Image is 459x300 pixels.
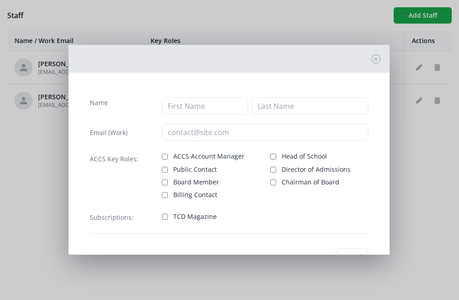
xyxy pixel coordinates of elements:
input: Head of School [270,154,276,160]
label: Name [90,98,108,107]
input: First Name [162,97,249,115]
span: Director of Admissions [282,165,351,174]
span: ACCS Account Manager [173,152,244,161]
span: Board Member [173,178,219,187]
span: Head of School [282,152,327,161]
input: TCD Magazine [162,214,168,220]
input: Public Contact [162,167,168,173]
label: Subscriptions: [90,213,133,222]
input: Last Name [252,97,368,115]
input: contact@site.com [162,124,369,141]
input: Board Member [162,179,168,185]
span: Billing Contact [173,190,217,199]
span: Public Contact [173,165,217,174]
input: Director of Admissions [270,167,276,173]
span: Chairman of Board [282,178,339,187]
label: ACCS Key Roles: [90,155,138,164]
span: TCD Magazine [173,212,217,221]
input: Chairman of Board [270,179,276,185]
input: ACCS Account Manager [162,154,168,160]
label: Email (Work) [90,128,127,137]
input: Billing Contact [162,192,168,198]
button: Cancel [336,248,368,266]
